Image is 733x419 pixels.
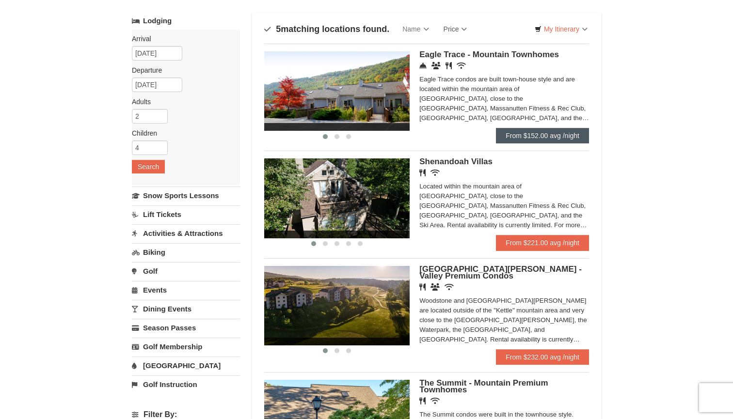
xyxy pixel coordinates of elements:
a: Name [395,19,436,39]
a: Events [132,281,240,299]
span: 5 [276,24,281,34]
div: Eagle Trace condos are built town-house style and are located within the mountain area of [GEOGRA... [419,75,589,123]
a: [GEOGRAPHIC_DATA] [132,357,240,374]
label: Adults [132,97,233,107]
a: Golf Instruction [132,375,240,393]
a: From $152.00 avg /night [496,128,589,143]
a: Golf [132,262,240,280]
i: Wireless Internet (free) [457,62,466,69]
i: Concierge Desk [419,62,427,69]
label: Arrival [132,34,233,44]
div: Located within the mountain area of [GEOGRAPHIC_DATA], close to the [GEOGRAPHIC_DATA], Massanutte... [419,182,589,230]
button: Search [132,160,165,173]
i: Wireless Internet (free) [430,397,440,404]
a: Golf Membership [132,338,240,356]
i: Restaurant [419,397,426,404]
a: Lift Tickets [132,205,240,223]
a: Snow Sports Lessons [132,186,240,204]
div: Woodstone and [GEOGRAPHIC_DATA][PERSON_NAME] are located outside of the "Kettle" mountain area an... [419,296,589,344]
a: Price [436,19,475,39]
a: Lodging [132,12,240,30]
a: Season Passes [132,319,240,337]
span: [GEOGRAPHIC_DATA][PERSON_NAME] - Valley Premium Condos [419,264,582,280]
i: Wireless Internet (free) [445,283,454,291]
span: The Summit - Mountain Premium Townhomes [419,378,548,394]
i: Wireless Internet (free) [430,169,440,176]
a: Biking [132,243,240,261]
h4: Filter By: [132,410,240,419]
a: Dining Events [132,300,240,318]
i: Restaurant [446,62,452,69]
label: Children [132,128,233,138]
a: From $221.00 avg /night [496,235,589,250]
a: My Itinerary [528,22,594,36]
h4: matching locations found. [264,24,389,34]
i: Restaurant [419,169,426,176]
i: Restaurant [419,283,426,291]
a: From $232.00 avg /night [496,349,589,365]
i: Banquet Facilities [430,283,440,291]
span: Eagle Trace - Mountain Townhomes [419,50,559,59]
i: Conference Facilities [431,62,441,69]
span: Shenandoah Villas [419,157,493,166]
label: Departure [132,65,233,75]
a: Activities & Attractions [132,224,240,242]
